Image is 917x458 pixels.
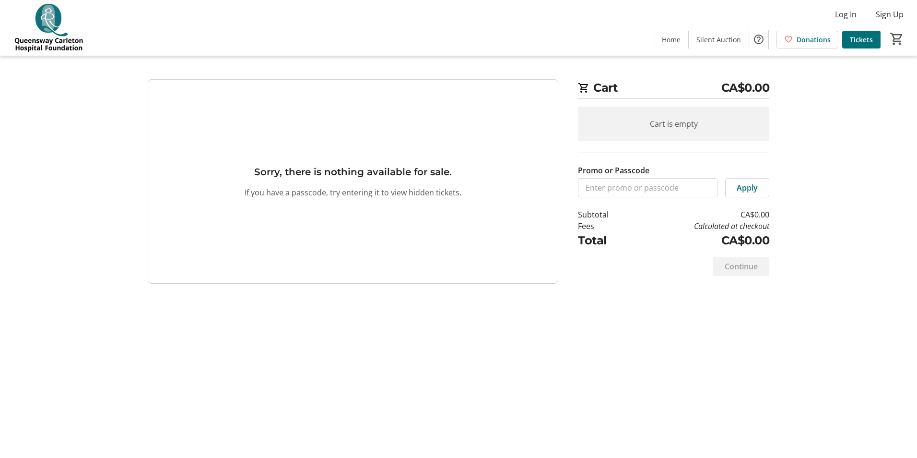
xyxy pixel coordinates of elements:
div: Cart is empty [578,107,769,141]
span: Log In [835,9,857,20]
p: If you have a passcode, try entering it to view hidden tickets. [245,187,461,198]
span: CA$0.00 [721,79,770,96]
a: Silent Auction [689,31,749,48]
td: CA$0.00 [634,232,769,249]
label: Promo or Passcode [578,165,649,176]
input: Enter promo or passcode [578,178,717,197]
button: Cart [888,30,905,48]
button: Log In [827,7,864,22]
a: Donations [776,31,838,48]
a: Home [654,31,688,48]
button: Help [749,30,768,49]
td: Fees [578,220,634,232]
span: Sign Up [876,9,904,20]
button: Apply [725,178,769,197]
td: Subtotal [578,209,634,220]
span: Home [662,35,681,45]
img: QCH Foundation's Logo [6,4,91,52]
span: Donations [797,35,831,45]
td: Total [578,232,634,249]
h3: Sorry, there is nothing available for sale. [254,165,452,179]
span: Silent Auction [696,35,741,45]
span: Apply [737,182,758,193]
button: Sign Up [868,7,911,22]
span: Tickets [850,35,873,45]
td: CA$0.00 [634,209,769,220]
td: Calculated at checkout [634,220,769,232]
a: Tickets [842,31,881,48]
h2: Cart [578,79,769,99]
